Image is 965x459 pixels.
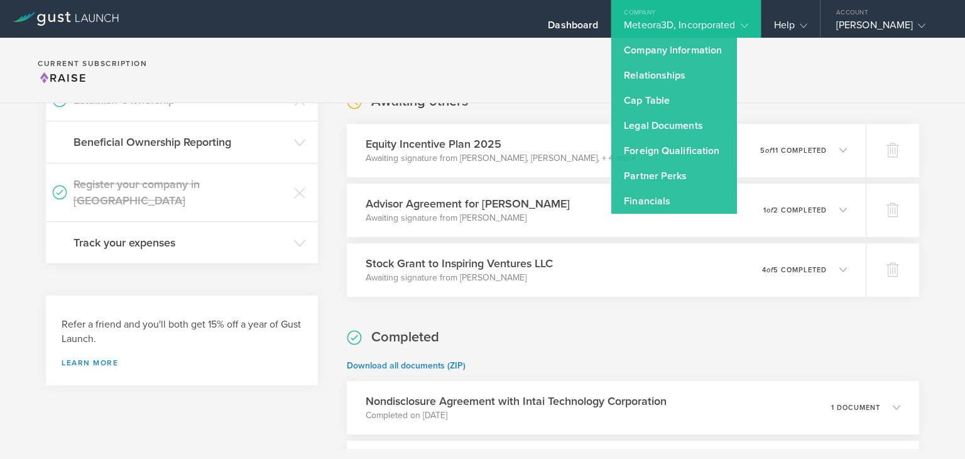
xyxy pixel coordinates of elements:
[766,206,773,214] em: of
[766,266,773,274] em: of
[366,136,636,152] h3: Equity Incentive Plan 2025
[548,19,598,38] div: Dashboard
[62,359,302,367] a: Learn more
[366,255,553,272] h3: Stock Grant to Inspiring Ventures LLC
[624,19,748,38] div: Meteora3D, Incorporated
[366,212,570,224] p: Awaiting signature from [PERSON_NAME]
[74,235,288,251] h3: Track your expenses
[38,71,87,85] span: Raise
[366,272,553,284] p: Awaiting signature from [PERSON_NAME]
[347,360,466,371] a: Download all documents (ZIP)
[836,19,943,38] div: [PERSON_NAME]
[366,152,636,165] p: Awaiting signature from [PERSON_NAME], [PERSON_NAME], + 4 more
[62,318,302,346] h3: Refer a friend and you'll both get 15% off a year of Gust Launch.
[760,147,827,154] p: 5 11 completed
[774,19,807,38] div: Help
[371,328,439,346] h2: Completed
[831,404,880,411] p: 1 document
[74,134,288,150] h3: Beneficial Ownership Reporting
[763,207,827,214] p: 1 2 completed
[38,60,147,67] h2: Current Subscription
[366,196,570,212] h3: Advisor Agreement for [PERSON_NAME]
[366,393,667,409] h3: Nondisclosure Agreement with Intai Technology Corporation
[762,267,827,274] p: 4 5 completed
[366,409,667,422] p: Completed on [DATE]
[765,147,772,155] em: of
[74,176,288,209] h3: Register your company in [GEOGRAPHIC_DATA]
